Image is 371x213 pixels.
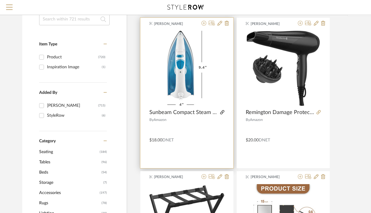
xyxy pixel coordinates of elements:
[247,31,320,106] img: Remington Damage Protection Hair Dryer with Ceramic Ionic Tourmaline Technology, Black, Diffuser ...
[149,138,162,142] span: $18.00
[39,157,100,167] span: Tables
[39,42,57,46] span: Item Type
[154,174,192,180] span: [PERSON_NAME]
[246,138,259,142] span: $20.00
[39,167,100,177] span: Beds
[47,111,102,120] div: StyleRow
[39,139,56,144] span: Category
[47,62,102,72] div: Inspiration Image
[101,198,107,208] span: (78)
[39,91,57,95] span: Added By
[162,138,174,142] span: DNET
[47,101,98,110] div: [PERSON_NAME]
[251,174,288,180] span: [PERSON_NAME]
[149,118,154,122] span: By
[39,147,98,157] span: Seating
[98,52,105,62] div: (720)
[259,138,270,142] span: DNET
[100,188,107,198] span: (197)
[103,178,107,187] span: (7)
[250,118,263,122] span: Amazon
[101,157,107,167] span: (96)
[251,21,288,26] span: [PERSON_NAME]
[100,147,107,157] span: (184)
[102,62,105,72] div: (1)
[167,31,207,106] img: Sunbeam Compact Steam Iron, 1200 Watts, Non-Stick Soleplate, Powerful Shot of Steam, Horizontal o...
[39,177,102,188] span: Storage
[246,109,314,116] span: Remington Damage Protection Hair Dryer with Ceramic Ionic Tourmaline Technology, Black, Diffuser ...
[39,198,100,208] span: Rugs
[39,13,110,25] input: Search within 721 results
[149,31,224,106] div: 0
[102,111,105,120] div: (6)
[154,118,167,122] span: Amazon
[246,118,250,122] span: By
[47,52,98,62] div: Product
[154,21,192,26] span: [PERSON_NAME]
[149,109,218,116] span: Sunbeam Compact Steam Iron, 1200 [PERSON_NAME], Non-Stick Soleplate, Powerful Shot of Steam, Hori...
[98,101,105,110] div: (715)
[101,168,107,177] span: (54)
[39,188,98,198] span: Accessories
